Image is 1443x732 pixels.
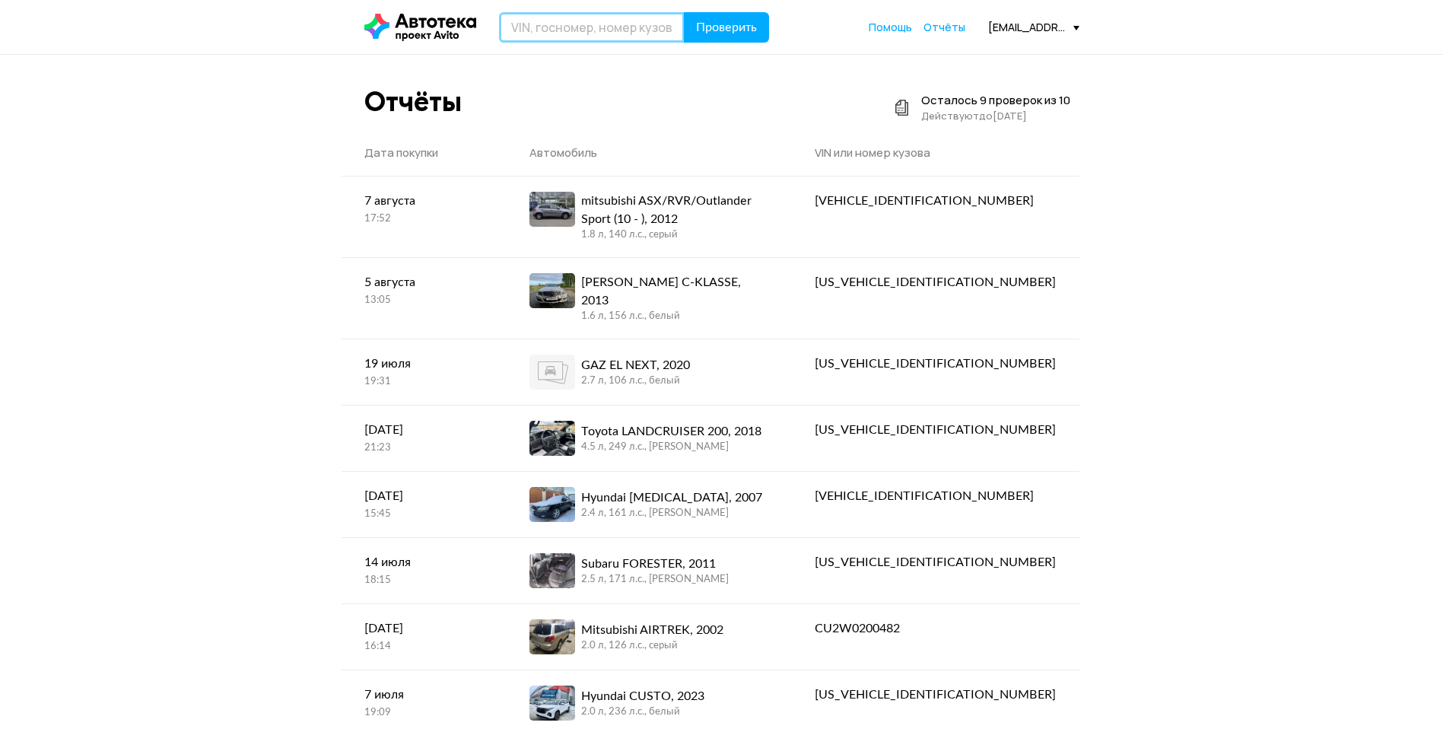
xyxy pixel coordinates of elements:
div: mitsubishi ASX/RVR/Outlander Sport (10 - ), 2012 [581,192,770,228]
a: 5 августа13:05 [342,258,507,323]
a: GAZ EL NEXT, 20202.7 л, 106 л.c., белый [507,339,793,405]
a: Помощь [869,20,912,35]
div: 2.7 л, 106 л.c., белый [581,374,690,388]
div: [VEHICLE_IDENTIFICATION_NUMBER] [815,192,1056,210]
a: [US_VEHICLE_IDENTIFICATION_NUMBER] [792,670,1079,719]
div: 18:15 [364,574,484,587]
a: Mitsubishi AIRTREK, 20022.0 л, 126 л.c., серый [507,604,793,670]
div: [EMAIL_ADDRESS][DOMAIN_NAME] [988,20,1079,34]
button: Проверить [684,12,769,43]
a: mitsubishi ASX/RVR/Outlander Sport (10 - ), 20121.8 л, 140 л.c., серый [507,177,793,257]
div: 2.4 л, 161 л.c., [PERSON_NAME] [581,507,762,520]
div: [PERSON_NAME] C-KLASSE, 2013 [581,273,770,310]
a: Hyundai [MEDICAL_DATA], 20072.4 л, 161 л.c., [PERSON_NAME] [507,472,793,537]
div: Дата покупки [364,145,484,161]
div: 19 июля [364,355,484,373]
div: Осталось 9 проверок из 10 [921,93,1070,108]
div: Действуют до [DATE] [921,108,1070,123]
div: Subaru FORESTER, 2011 [581,555,729,573]
div: 19:09 [364,706,484,720]
a: [VEHICLE_IDENTIFICATION_NUMBER] [792,472,1079,520]
div: [VEHICLE_IDENTIFICATION_NUMBER] [815,487,1056,505]
div: 4.5 л, 249 л.c., [PERSON_NAME] [581,441,761,454]
div: Hyundai CUSTO, 2023 [581,687,704,705]
a: [DATE]16:14 [342,604,507,669]
div: 16:14 [364,640,484,654]
div: 21:23 [364,441,484,455]
div: 2.0 л, 126 л.c., серый [581,639,723,653]
a: 7 августа17:52 [342,177,507,241]
div: [US_VEHICLE_IDENTIFICATION_NUMBER] [815,553,1056,571]
div: Отчёты [364,85,462,118]
a: Subaru FORESTER, 20112.5 л, 171 л.c., [PERSON_NAME] [507,538,793,603]
a: Отчёты [923,20,965,35]
a: 19 июля19:31 [342,339,507,404]
div: 14 июля [364,553,484,571]
div: 5 августа [364,273,484,291]
a: [VEHICLE_IDENTIFICATION_NUMBER] [792,177,1079,225]
a: [US_VEHICLE_IDENTIFICATION_NUMBER] [792,406,1079,454]
a: Toyota LANDCRUISER 200, 20184.5 л, 249 л.c., [PERSON_NAME] [507,406,793,471]
div: 7 августа [364,192,484,210]
div: VIN или номер кузова [815,145,1056,161]
span: Помощь [869,20,912,34]
div: Toyota LANDCRUISER 200, 2018 [581,422,761,441]
span: Отчёты [923,20,965,34]
div: [DATE] [364,487,484,505]
a: CU2W0200482 [792,604,1079,653]
div: 19:31 [364,375,484,389]
div: Автомобиль [529,145,770,161]
div: 2.0 л, 236 л.c., белый [581,705,704,719]
div: 15:45 [364,508,484,521]
a: [US_VEHICLE_IDENTIFICATION_NUMBER] [792,538,1079,587]
div: 17:52 [364,212,484,226]
div: GAZ EL NEXT, 2020 [581,356,690,374]
div: CU2W0200482 [815,619,1056,638]
a: [US_VEHICLE_IDENTIFICATION_NUMBER] [792,339,1079,388]
span: Проверить [696,21,757,33]
div: 1.8 л, 140 л.c., серый [581,228,770,242]
input: VIN, госномер, номер кузова [499,12,685,43]
div: [US_VEHICLE_IDENTIFICATION_NUMBER] [815,686,1056,704]
div: [DATE] [364,619,484,638]
a: [US_VEHICLE_IDENTIFICATION_NUMBER] [792,258,1079,307]
a: [PERSON_NAME] C-KLASSE, 20131.6 л, 156 л.c., белый [507,258,793,339]
div: 1.6 л, 156 л.c., белый [581,310,770,323]
div: 2.5 л, 171 л.c., [PERSON_NAME] [581,573,729,587]
div: 7 июля [364,686,484,704]
div: Mitsubishi AIRTREK, 2002 [581,621,723,639]
div: [US_VEHICLE_IDENTIFICATION_NUMBER] [815,273,1056,291]
div: 13:05 [364,294,484,307]
div: Hyundai [MEDICAL_DATA], 2007 [581,489,762,507]
a: [DATE]15:45 [342,472,507,536]
div: [DATE] [364,421,484,439]
a: 14 июля18:15 [342,538,507,603]
a: [DATE]21:23 [342,406,507,470]
div: [US_VEHICLE_IDENTIFICATION_NUMBER] [815,355,1056,373]
div: [US_VEHICLE_IDENTIFICATION_NUMBER] [815,421,1056,439]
